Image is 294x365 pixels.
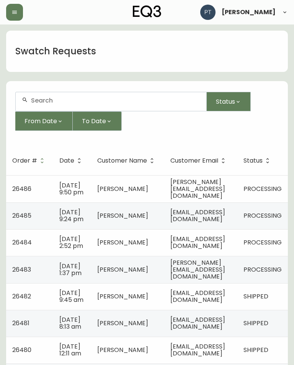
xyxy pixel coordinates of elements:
span: 26486 [12,184,31,193]
span: [EMAIL_ADDRESS][DOMAIN_NAME] [170,342,225,358]
span: [PERSON_NAME] [97,211,148,220]
span: [EMAIL_ADDRESS][DOMAIN_NAME] [170,288,225,304]
span: Order # [12,158,37,163]
img: 986dcd8e1aab7847125929f325458823 [200,5,216,20]
span: [DATE] 9:24 pm [59,208,83,223]
span: [PERSON_NAME] [222,9,276,15]
span: [DATE] 1:37 pm [59,262,82,277]
span: 26483 [12,265,31,274]
span: 26482 [12,292,31,301]
span: 26481 [12,319,29,328]
span: [DATE] 8:13 am [59,315,81,331]
span: Status [216,97,235,106]
span: [PERSON_NAME][EMAIL_ADDRESS][DOMAIN_NAME] [170,178,225,200]
span: [PERSON_NAME] [97,292,148,301]
span: [PERSON_NAME] [97,319,148,328]
img: logo [133,5,161,18]
span: [DATE] 12:11 am [59,342,81,358]
span: Date [59,157,84,164]
span: [DATE] 9:50 pm [59,181,83,197]
span: Customer Email [170,158,218,163]
span: SHIPPED [243,345,268,354]
span: 26485 [12,211,31,220]
span: Status [243,157,273,164]
span: Customer Name [97,157,157,164]
span: Order # [12,157,47,164]
span: Status [243,158,263,163]
span: [PERSON_NAME] [97,184,148,193]
button: From Date [15,111,73,131]
span: [DATE] 2:52 pm [59,235,83,250]
button: To Date [73,111,122,131]
span: [EMAIL_ADDRESS][DOMAIN_NAME] [170,315,225,331]
span: Customer Name [97,158,147,163]
span: [EMAIL_ADDRESS][DOMAIN_NAME] [170,208,225,223]
span: 26480 [12,345,31,354]
span: 26484 [12,238,32,247]
span: SHIPPED [243,292,268,301]
span: [EMAIL_ADDRESS][DOMAIN_NAME] [170,235,225,250]
span: To Date [82,116,106,126]
span: [DATE] 9:45 am [59,288,83,304]
span: PROCESSING [243,211,282,220]
span: [PERSON_NAME] [97,238,148,247]
h1: Swatch Requests [15,45,96,58]
button: Status [207,92,251,111]
span: SHIPPED [243,319,268,328]
span: [PERSON_NAME][EMAIL_ADDRESS][DOMAIN_NAME] [170,258,225,281]
span: PROCESSING [243,184,282,193]
span: [PERSON_NAME] [97,345,148,354]
span: Customer Email [170,157,228,164]
input: Search [31,97,200,104]
span: Date [59,158,74,163]
span: From Date [24,116,57,126]
span: PROCESSING [243,238,282,247]
span: PROCESSING [243,265,282,274]
span: [PERSON_NAME] [97,265,148,274]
